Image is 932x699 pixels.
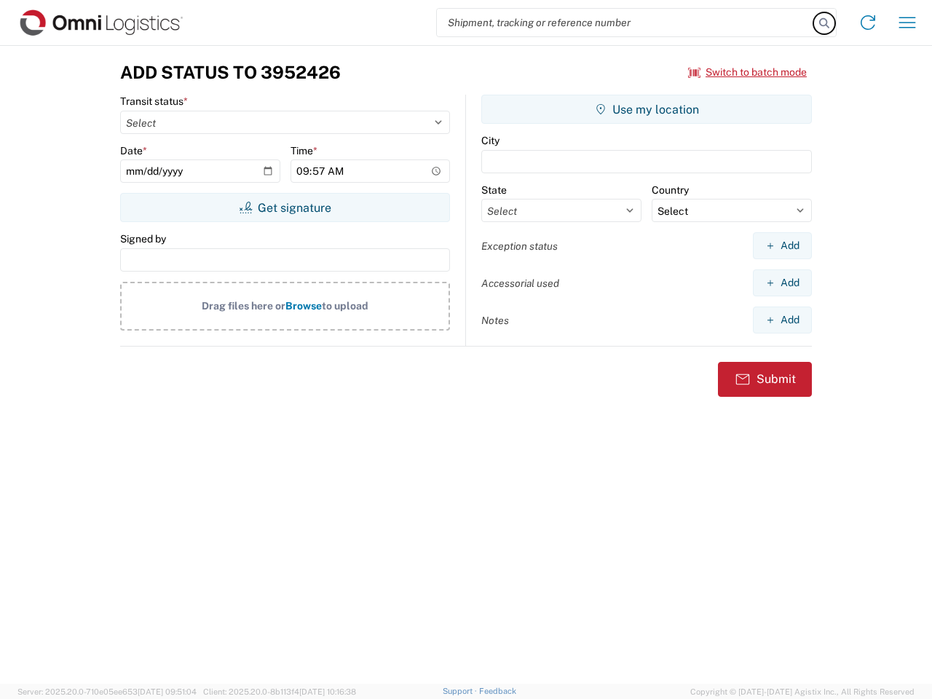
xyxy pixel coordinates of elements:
[299,687,356,696] span: [DATE] 10:16:38
[138,687,197,696] span: [DATE] 09:51:04
[437,9,814,36] input: Shipment, tracking or reference number
[285,300,322,312] span: Browse
[690,685,915,698] span: Copyright © [DATE]-[DATE] Agistix Inc., All Rights Reserved
[443,687,479,695] a: Support
[481,134,499,147] label: City
[688,60,807,84] button: Switch to batch mode
[481,240,558,253] label: Exception status
[291,144,317,157] label: Time
[652,183,689,197] label: Country
[479,687,516,695] a: Feedback
[202,300,285,312] span: Drag files here or
[120,193,450,222] button: Get signature
[120,62,341,83] h3: Add Status to 3952426
[481,314,509,327] label: Notes
[753,307,812,333] button: Add
[481,277,559,290] label: Accessorial used
[753,269,812,296] button: Add
[322,300,368,312] span: to upload
[120,144,147,157] label: Date
[17,687,197,696] span: Server: 2025.20.0-710e05ee653
[481,95,812,124] button: Use my location
[481,183,507,197] label: State
[120,95,188,108] label: Transit status
[718,362,812,397] button: Submit
[203,687,356,696] span: Client: 2025.20.0-8b113f4
[120,232,166,245] label: Signed by
[753,232,812,259] button: Add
